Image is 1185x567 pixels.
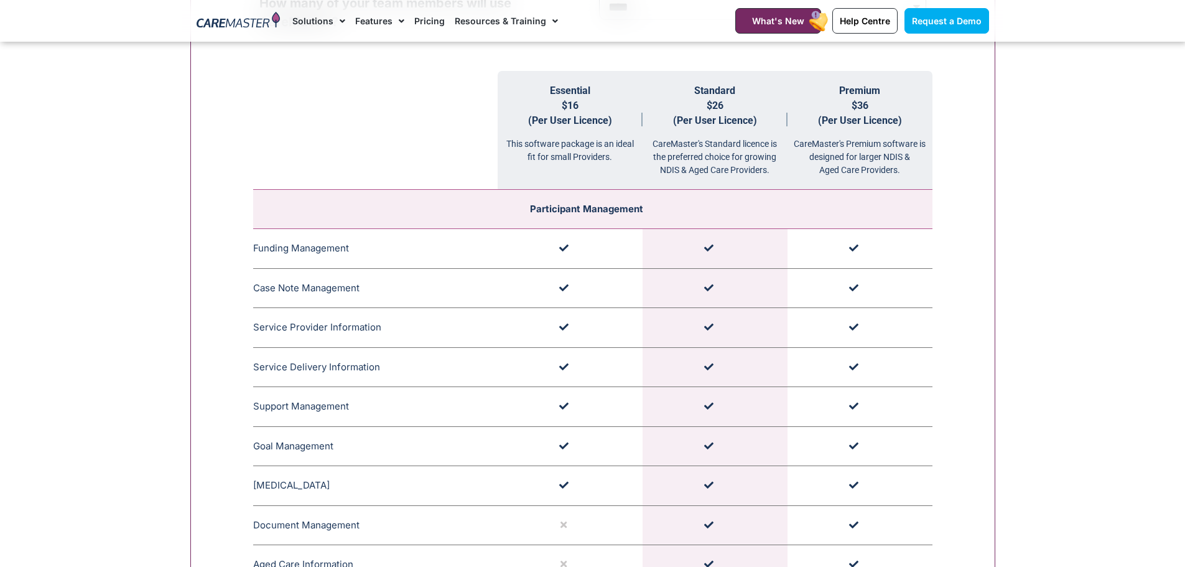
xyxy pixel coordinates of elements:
[253,426,498,466] td: Goal Management
[904,8,989,34] a: Request a Demo
[530,203,643,215] span: Participant Management
[673,100,757,126] span: $26 (Per User Licence)
[253,229,498,269] td: Funding Management
[253,387,498,427] td: Support Management
[735,8,821,34] a: What's New
[253,268,498,308] td: Case Note Management
[840,16,890,26] span: Help Centre
[752,16,804,26] span: What's New
[498,128,643,164] div: This software package is an ideal fit for small Providers.
[643,71,788,190] th: Standard
[788,128,932,177] div: CareMaster's Premium software is designed for larger NDIS & Aged Care Providers.
[643,128,788,177] div: CareMaster's Standard licence is the preferred choice for growing NDIS & Aged Care Providers.
[253,308,498,348] td: Service Provider Information
[253,466,498,506] td: [MEDICAL_DATA]
[253,347,498,387] td: Service Delivery Information
[818,100,902,126] span: $36 (Per User Licence)
[197,12,281,30] img: CareMaster Logo
[832,8,898,34] a: Help Centre
[253,505,498,545] td: Document Management
[498,71,643,190] th: Essential
[788,71,932,190] th: Premium
[528,100,612,126] span: $16 (Per User Licence)
[912,16,982,26] span: Request a Demo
